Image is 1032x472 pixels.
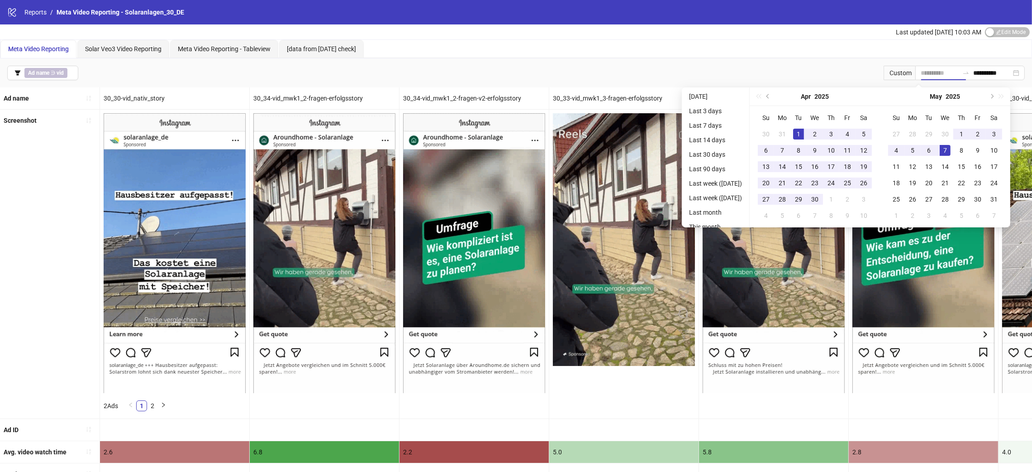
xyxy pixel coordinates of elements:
button: Choose a month [801,87,811,106]
span: ∋ [24,68,67,78]
li: Last week ([DATE]) [685,178,746,189]
th: Fr [970,110,986,126]
img: Screenshot 120222985397070649 [703,113,845,393]
span: 2 Ads [104,402,118,409]
td: 2025-05-13 [921,159,937,175]
td: 2025-05-05 [774,207,790,224]
td: 2025-05-23 [970,175,986,191]
div: 28 [907,129,918,140]
div: 19 [907,178,918,188]
td: 2025-05-01 [953,126,970,142]
div: 3 [826,129,837,140]
th: Su [758,110,774,126]
td: 2025-04-28 [774,191,790,207]
div: 10 [858,210,869,221]
b: Ad ID [4,426,19,433]
div: 30_34-vid_mwk1_2-fragen-erfolgsstory [250,87,399,109]
button: Choose a year [814,87,829,106]
td: 2025-05-09 [839,207,856,224]
div: 5 [956,210,967,221]
li: Last 30 days [685,149,746,160]
div: 1 [891,210,902,221]
span: right [161,402,166,408]
div: 16 [972,161,983,172]
div: 21 [777,178,788,188]
div: 29 [793,194,804,205]
td: 2025-04-29 [790,191,807,207]
li: 1 [136,400,147,411]
span: left [128,402,133,408]
td: 2025-05-08 [953,142,970,159]
div: 18 [842,161,853,172]
td: 2025-04-04 [839,126,856,142]
div: 5.0 [549,441,699,463]
li: Last 14 days [685,135,746,145]
div: 18 [891,178,902,188]
div: 11 [891,161,902,172]
div: 30_33-vid_mwk1_3-fragen-erfolgsstory [549,87,699,109]
th: Sa [856,110,872,126]
td: 2025-04-01 [790,126,807,142]
span: Meta Video Reporting [8,45,69,53]
li: Last 90 days [685,164,746,174]
td: 2025-05-14 [937,159,953,175]
div: 2.2 [399,441,549,463]
div: 15 [793,161,804,172]
button: Next month (PageDown) [986,87,996,106]
div: 14 [940,161,951,172]
div: 9 [842,210,853,221]
div: 30_30-vid_nativ_story [100,87,249,109]
div: 30 [761,129,771,140]
td: 2025-03-30 [758,126,774,142]
td: 2025-04-07 [774,142,790,159]
li: Last 3 days [685,106,746,116]
div: 20 [761,178,771,188]
td: 2025-04-30 [807,191,823,207]
button: Choose a month [930,87,942,106]
th: Th [823,110,839,126]
b: Ad name [4,95,29,102]
td: 2025-05-22 [953,175,970,191]
div: 7 [809,210,820,221]
td: 2025-05-18 [888,175,904,191]
td: 2025-05-10 [856,207,872,224]
div: 5.8 [699,441,848,463]
th: Th [953,110,970,126]
td: 2025-04-11 [839,142,856,159]
td: 2025-04-05 [856,126,872,142]
td: 2025-06-01 [888,207,904,224]
div: 8 [793,145,804,156]
div: 1 [826,194,837,205]
td: 2025-04-16 [807,159,823,175]
span: sort-ascending [86,448,92,455]
td: 2025-05-05 [904,142,921,159]
div: 3 [858,194,869,205]
div: 22 [793,178,804,188]
div: 13 [923,161,934,172]
div: 4 [940,210,951,221]
a: Reports [23,7,48,17]
li: Last month [685,207,746,218]
td: 2025-04-06 [758,142,774,159]
div: 2 [809,129,820,140]
div: 12 [907,161,918,172]
img: Screenshot 120222985543330649 [553,113,695,366]
td: 2025-04-25 [839,175,856,191]
td: 2025-05-25 [888,191,904,207]
div: 4 [891,145,902,156]
th: Sa [986,110,1002,126]
td: 2025-05-06 [921,142,937,159]
div: 20 [923,178,934,188]
div: 25 [842,178,853,188]
td: 2025-06-06 [970,207,986,224]
li: Previous Page [125,400,136,411]
div: 3 [989,129,999,140]
td: 2025-05-17 [986,159,1002,175]
td: 2025-05-07 [807,207,823,224]
td: 2025-05-02 [839,191,856,207]
td: 2025-04-30 [937,126,953,142]
div: 8 [956,145,967,156]
td: 2025-04-10 [823,142,839,159]
td: 2025-05-01 [823,191,839,207]
img: Screenshot 120218190825750649 [104,113,246,393]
